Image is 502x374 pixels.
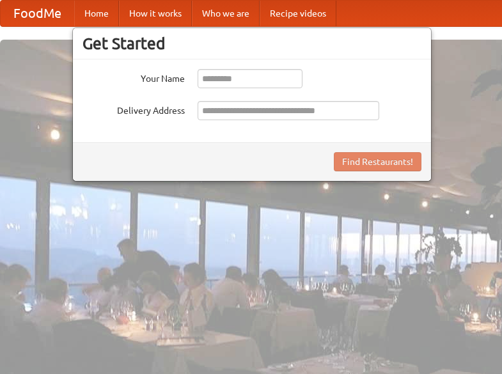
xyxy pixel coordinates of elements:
[74,1,119,26] a: Home
[82,69,185,85] label: Your Name
[260,1,336,26] a: Recipe videos
[192,1,260,26] a: Who we are
[82,34,421,53] h3: Get Started
[334,152,421,171] button: Find Restaurants!
[82,101,185,117] label: Delivery Address
[119,1,192,26] a: How it works
[1,1,74,26] a: FoodMe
